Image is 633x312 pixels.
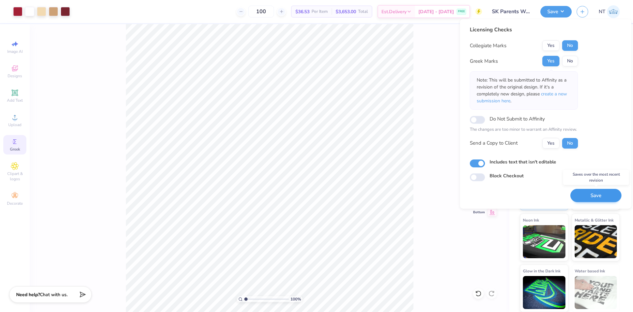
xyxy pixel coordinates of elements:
span: Decorate [7,201,23,206]
input: – – [248,6,274,17]
div: Collegiate Marks [470,42,506,50]
img: Neon Ink [523,225,565,258]
p: The changes are too minor to warrant an Affinity review. [470,126,578,133]
span: FREE [458,9,465,14]
button: No [562,138,578,149]
span: Designs [8,73,22,79]
div: Greek Marks [470,57,498,65]
span: Chat with us. [40,292,68,298]
button: Save [570,189,621,202]
span: Image AI [7,49,23,54]
span: Bottom [473,210,485,215]
button: Yes [542,56,559,66]
div: Send a Copy to Client [470,139,518,147]
img: Water based Ink [575,276,617,309]
label: Do Not Submit to Affinity [490,115,545,123]
span: Clipart & logos [3,171,26,182]
span: Per Item [312,8,328,15]
button: Yes [542,138,559,149]
img: Glow in the Dark Ink [523,276,565,309]
span: $3,653.00 [336,8,356,15]
span: 100 % [290,296,301,302]
span: Neon Ink [523,217,539,224]
input: Untitled Design [487,5,535,18]
span: $36.53 [295,8,310,15]
span: Water based Ink [575,267,605,274]
span: Upload [8,122,21,127]
span: Metallic & Glitter Ink [575,217,614,224]
div: Saves over the most recent revision [563,170,629,185]
img: Nestor Talens [607,5,620,18]
span: Total [358,8,368,15]
strong: Need help? [16,292,40,298]
span: NT [599,8,605,16]
span: Greek [10,147,20,152]
span: Glow in the Dark Ink [523,267,560,274]
div: Licensing Checks [470,26,578,34]
span: [DATE] - [DATE] [418,8,454,15]
button: No [562,56,578,66]
button: No [562,40,578,51]
label: Includes text that isn't editable [490,158,556,165]
label: Block Checkout [490,172,524,179]
span: Add Text [7,98,23,103]
button: Save [540,6,572,17]
img: Metallic & Glitter Ink [575,225,617,258]
a: NT [599,5,620,18]
p: Note: This will be submitted to Affinity as a revision of the original design. If it's a complete... [477,77,571,104]
button: Yes [542,40,559,51]
span: Est. Delivery [381,8,407,15]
